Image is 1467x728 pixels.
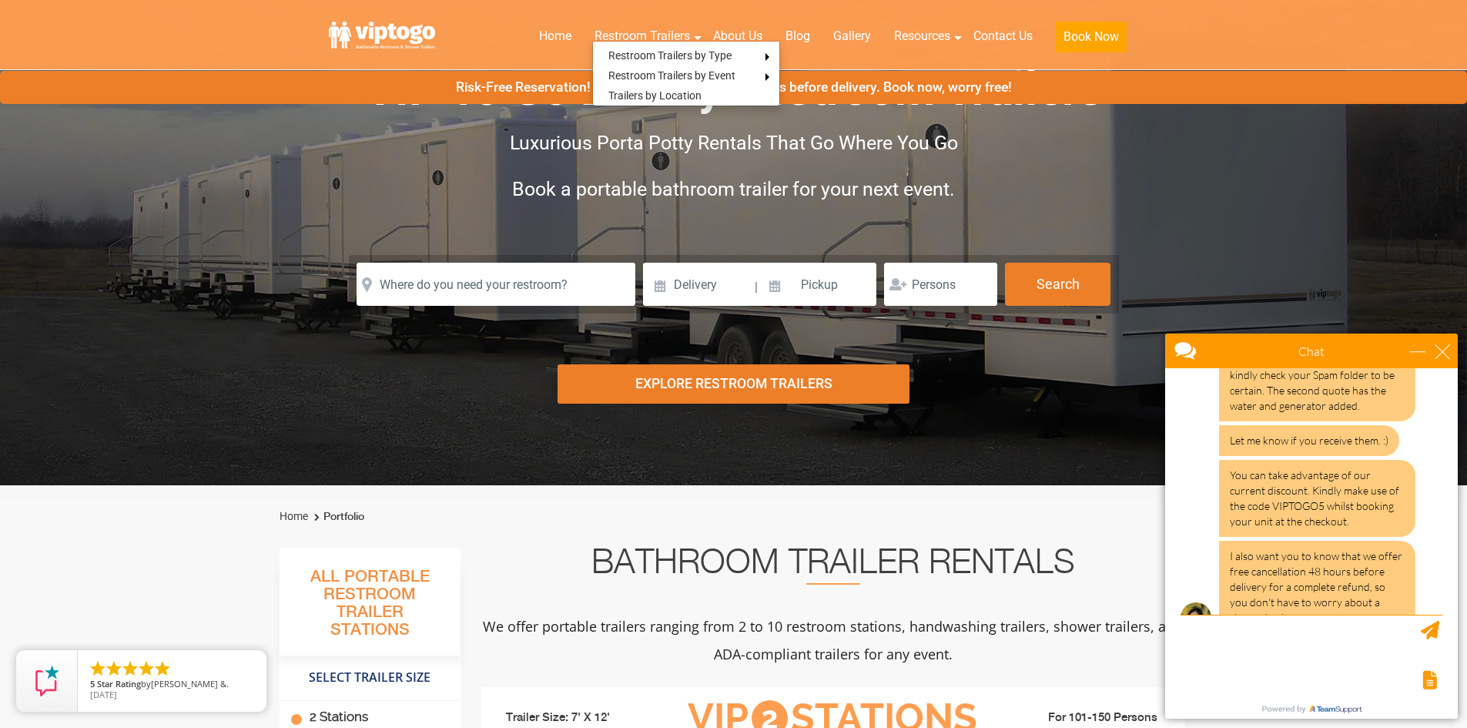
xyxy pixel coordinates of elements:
a: Home [280,510,308,522]
li:  [121,659,139,678]
a: About Us [702,19,774,53]
a: Book Now [1044,19,1138,62]
img: Review Rating [32,666,62,696]
span: | [755,263,758,312]
a: Resources [883,19,962,53]
a: Home [528,19,583,53]
li:  [89,659,107,678]
a: Gallery [822,19,883,53]
a: Restroom Trailers [583,19,702,53]
button: Book Now [1056,22,1127,52]
input: Pickup [760,263,877,306]
input: Where do you need your restroom? [357,263,635,306]
span: Luxurious Porta Potty Rentals That Go Where You Go [510,132,958,154]
h2: Bathroom Trailer Rentals [481,548,1185,585]
li:  [153,659,172,678]
span: Book a portable bathroom trailer for your next event. [512,178,955,200]
span: 5 [90,678,95,689]
h4: Select Trailer Size [280,663,461,693]
button: Search [1005,263,1110,306]
a: Restroom Trailers by Event [593,65,751,86]
li:  [137,659,156,678]
a: Trailers by Location [593,86,717,106]
span: [DATE] [90,689,117,700]
span: by [90,679,254,690]
input: Persons [884,263,997,306]
li: For 101-150 Persons [1002,709,1174,727]
input: Delivery [643,263,753,306]
iframe: Live Chat Box [1156,324,1467,728]
li:  [105,659,123,678]
div: Explore Restroom Trailers [558,364,909,404]
h3: All Portable Restroom Trailer Stations [280,563,461,656]
p: We offer portable trailers ranging from 2 to 10 restroom stations, handwashing trailers, shower t... [481,612,1185,668]
li: Portfolio [310,508,364,526]
a: Contact Us [962,19,1044,53]
a: Restroom Trailers by Type [593,45,747,65]
a: Blog [774,19,822,53]
span: Star Rating [97,678,141,689]
span: [PERSON_NAME] &. [151,678,229,689]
